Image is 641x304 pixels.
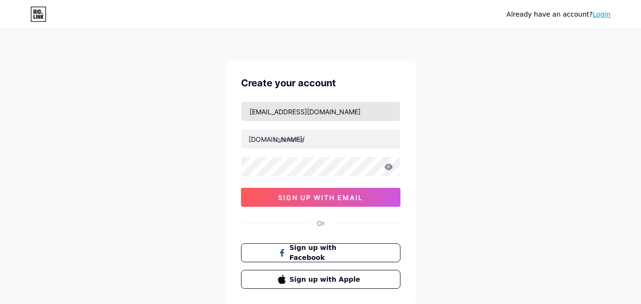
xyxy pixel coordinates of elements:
a: Login [593,10,611,18]
div: Or [317,218,325,228]
button: Sign up with Apple [241,270,400,289]
input: Email [242,102,400,121]
div: Create your account [241,76,400,90]
button: Sign up with Facebook [241,243,400,262]
span: Sign up with Apple [289,275,363,285]
span: Sign up with Facebook [289,243,363,263]
span: sign up with email [278,193,363,202]
div: Already have an account? [507,9,611,19]
div: [DOMAIN_NAME]/ [249,134,305,144]
input: username [242,129,400,148]
button: sign up with email [241,188,400,207]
